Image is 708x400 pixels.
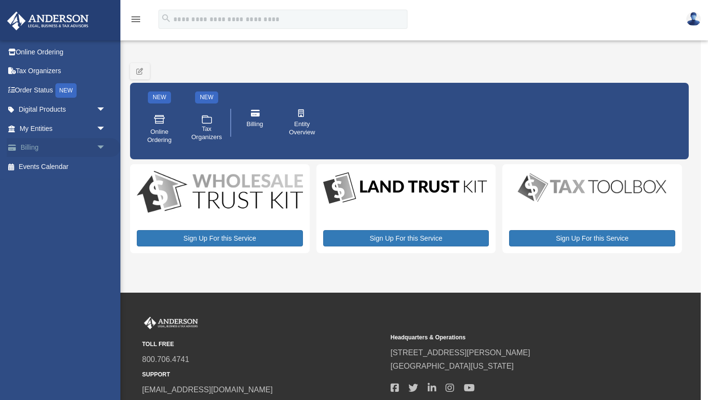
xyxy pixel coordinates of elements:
[130,17,142,25] a: menu
[4,12,92,30] img: Anderson Advisors Platinum Portal
[142,386,273,394] a: [EMAIL_ADDRESS][DOMAIN_NAME]
[191,125,222,142] span: Tax Organizers
[186,107,227,151] a: Tax Organizers
[161,13,171,24] i: search
[391,333,632,343] small: Headquarters & Operations
[148,91,171,103] div: NEW
[391,348,530,357] a: [STREET_ADDRESS][PERSON_NAME]
[323,230,489,246] a: Sign Up For this Service
[7,119,120,138] a: My Entitiesarrow_drop_down
[142,317,200,329] img: Anderson Advisors Platinum Portal
[96,100,116,120] span: arrow_drop_down
[288,120,315,137] span: Entity Overview
[142,355,189,363] a: 800.706.4741
[139,107,180,151] a: Online Ordering
[282,103,322,143] a: Entity Overview
[7,42,120,62] a: Online Ordering
[323,171,487,206] img: LandTrust_lgo-1.jpg
[247,120,263,129] span: Billing
[7,62,120,81] a: Tax Organizers
[7,80,120,100] a: Order StatusNEW
[96,138,116,158] span: arrow_drop_down
[142,339,384,349] small: TOLL FREE
[137,171,303,215] img: WS-Trust-Kit-lgo-1.jpg
[130,13,142,25] i: menu
[142,370,384,380] small: SUPPORT
[509,230,675,246] a: Sign Up For this Service
[235,103,275,143] a: Billing
[686,12,701,26] img: User Pic
[146,128,173,144] span: Online Ordering
[509,171,675,204] img: taxtoolbox_new-1.webp
[96,119,116,139] span: arrow_drop_down
[7,100,116,119] a: Digital Productsarrow_drop_down
[391,362,514,370] a: [GEOGRAPHIC_DATA][US_STATE]
[55,83,77,98] div: NEW
[195,91,218,103] div: NEW
[137,230,303,246] a: Sign Up For this Service
[7,157,120,176] a: Events Calendar
[7,138,120,157] a: Billingarrow_drop_down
